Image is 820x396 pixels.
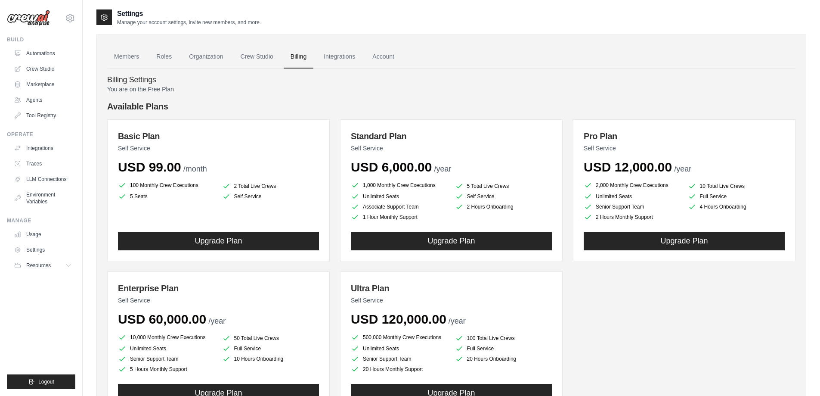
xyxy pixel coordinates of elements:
[584,130,785,142] h3: Pro Plan
[351,282,552,294] h3: Ultra Plan
[107,100,795,112] h4: Available Plans
[351,355,448,363] li: Senior Support Team
[222,344,319,353] li: Full Service
[284,45,313,69] a: Billing
[584,192,681,201] li: Unlimited Seats
[351,213,448,221] li: 1 Hour Monthly Support
[365,45,401,69] a: Account
[107,75,795,85] h4: Billing Settings
[455,203,552,211] li: 2 Hours Onboarding
[351,203,448,211] li: Associate Support Team
[455,344,552,353] li: Full Service
[183,165,207,173] span: /month
[7,10,50,26] img: Logo
[208,317,226,325] span: /year
[688,182,785,190] li: 10 Total Live Crews
[10,109,75,122] a: Tool Registry
[107,45,146,69] a: Members
[10,259,75,272] button: Resources
[584,203,681,211] li: Senior Support Team
[317,45,362,69] a: Integrations
[118,180,215,190] li: 100 Monthly Crew Executions
[584,144,785,153] p: Self Service
[118,130,319,142] h3: Basic Plan
[38,378,54,385] span: Logout
[118,355,215,363] li: Senior Support Team
[7,217,75,224] div: Manage
[118,312,206,326] span: USD 60,000.00
[118,160,181,174] span: USD 99.00
[10,93,75,107] a: Agents
[351,312,446,326] span: USD 120,000.00
[222,182,319,190] li: 2 Total Live Crews
[455,334,552,343] li: 100 Total Live Crews
[7,36,75,43] div: Build
[688,192,785,201] li: Full Service
[117,19,261,26] p: Manage your account settings, invite new members, and more.
[688,203,785,211] li: 4 Hours Onboarding
[584,213,681,221] li: 2 Hours Monthly Support
[351,332,448,343] li: 500,000 Monthly Crew Executions
[351,160,432,174] span: USD 6,000.00
[7,131,75,138] div: Operate
[182,45,230,69] a: Organization
[10,141,75,155] a: Integrations
[10,62,75,76] a: Crew Studio
[351,344,448,353] li: Unlimited Seats
[351,296,552,305] p: Self Service
[584,232,785,250] button: Upgrade Plan
[351,180,448,190] li: 1,000 Monthly Crew Executions
[449,317,466,325] span: /year
[455,182,552,190] li: 5 Total Live Crews
[118,144,319,153] p: Self Service
[10,78,75,91] a: Marketplace
[10,243,75,257] a: Settings
[107,85,795,94] p: You are on the Free Plan
[584,180,681,190] li: 2,000 Monthly Crew Executions
[10,228,75,241] a: Usage
[10,172,75,186] a: LLM Connections
[10,157,75,171] a: Traces
[222,192,319,201] li: Self Service
[118,192,215,201] li: 5 Seats
[118,232,319,250] button: Upgrade Plan
[674,165,691,173] span: /year
[351,365,448,374] li: 20 Hours Monthly Support
[455,355,552,363] li: 20 Hours Onboarding
[10,47,75,60] a: Automations
[222,355,319,363] li: 10 Hours Onboarding
[10,188,75,209] a: Environment Variables
[26,262,51,269] span: Resources
[118,282,319,294] h3: Enterprise Plan
[118,332,215,343] li: 10,000 Monthly Crew Executions
[584,160,672,174] span: USD 12,000.00
[117,9,261,19] h2: Settings
[351,130,552,142] h3: Standard Plan
[455,192,552,201] li: Self Service
[351,232,552,250] button: Upgrade Plan
[7,374,75,389] button: Logout
[351,192,448,201] li: Unlimited Seats
[351,144,552,153] p: Self Service
[118,296,319,305] p: Self Service
[434,165,451,173] span: /year
[234,45,280,69] a: Crew Studio
[222,334,319,343] li: 50 Total Live Crews
[149,45,179,69] a: Roles
[118,365,215,374] li: 5 Hours Monthly Support
[118,344,215,353] li: Unlimited Seats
